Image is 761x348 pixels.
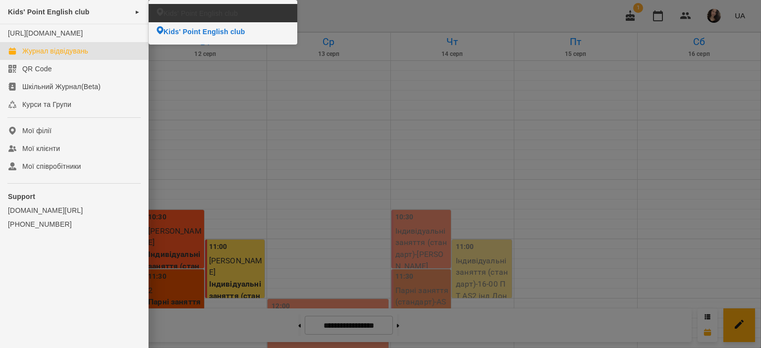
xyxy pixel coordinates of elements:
[8,205,140,215] a: [DOMAIN_NAME][URL]
[8,219,140,229] a: [PHONE_NUMBER]
[8,192,140,201] p: Support
[22,46,88,56] div: Журнал відвідувань
[135,8,140,16] span: ►
[22,161,81,171] div: Мої співробітники
[22,64,52,74] div: QR Code
[8,29,83,37] a: [URL][DOMAIN_NAME]
[22,99,71,109] div: Курси та Групи
[163,8,238,18] span: Kids' Point English club
[163,27,245,37] span: Kids' Point English club
[22,126,52,136] div: Мої філії
[22,82,101,92] div: Шкільний Журнал(Beta)
[22,144,60,153] div: Мої клієнти
[8,8,89,16] span: Kids' Point English club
